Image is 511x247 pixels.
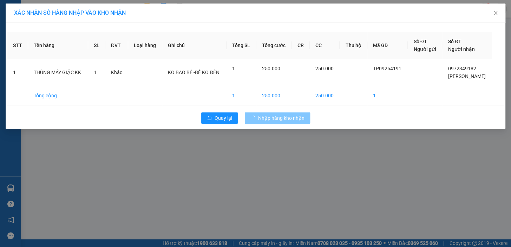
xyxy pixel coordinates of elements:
span: HIẾU [68,14,81,20]
span: 0972349182 [448,66,476,71]
span: TP09254191 [373,66,401,71]
td: 250.000 [256,86,292,105]
button: Nhập hàng kho nhận [245,112,310,124]
span: rollback [207,116,212,121]
strong: BIÊN NHẬN GỬI HÀNG [24,4,81,11]
span: VP [PERSON_NAME] - [14,14,81,20]
td: THÙNG MÁY GIẶC KK [28,59,88,86]
span: 1 [94,70,97,75]
span: close [493,10,498,16]
td: 1 [367,86,408,105]
button: Close [486,4,505,23]
span: KO BAO BỂ -BỂ KO ĐỀN [168,70,220,75]
th: Loại hàng [128,32,162,59]
span: Số ĐT [413,39,427,44]
button: rollbackQuay lại [201,112,238,124]
th: ĐVT [105,32,128,59]
th: Tên hàng [28,32,88,59]
th: SL [88,32,105,59]
span: Người nhận [448,46,474,52]
p: GỬI: [3,14,103,20]
p: NHẬN: [3,24,103,37]
th: CC [310,32,340,59]
span: 250.000 [315,66,334,71]
td: 1 [227,86,256,105]
td: Khác [105,59,128,86]
th: Ghi chú [162,32,227,59]
span: Nhập hàng kho nhận [258,114,304,122]
span: Số ĐT [448,39,461,44]
th: Tổng SL [227,32,256,59]
span: XÁC NHẬN SỐ HÀNG NHẬP VÀO KHO NHẬN [14,9,126,16]
th: CR [292,32,310,59]
td: 1 [7,59,28,86]
span: 250.000 [262,66,280,71]
span: 1 [232,66,235,71]
th: Mã GD [367,32,408,59]
th: STT [7,32,28,59]
span: loading [250,116,258,121]
span: LAN [38,38,48,45]
span: 0908323871 - [3,38,48,45]
td: Tổng cộng [28,86,88,105]
td: 250.000 [310,86,340,105]
span: VP [PERSON_NAME] ([GEOGRAPHIC_DATA]) [3,24,71,37]
th: Thu hộ [340,32,367,59]
th: Tổng cước [256,32,292,59]
span: Người gửi [413,46,436,52]
span: GIAO: [3,46,17,52]
span: Quay lại [215,114,232,122]
span: [PERSON_NAME] [448,73,485,79]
